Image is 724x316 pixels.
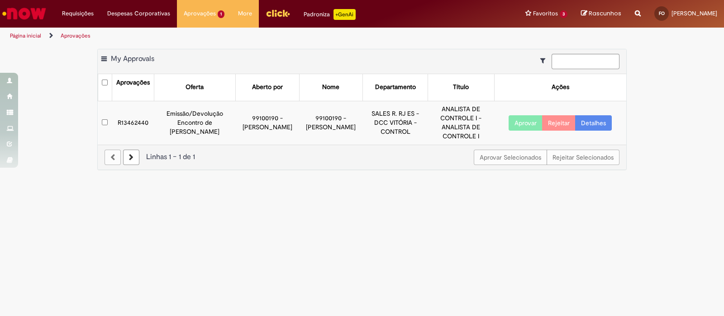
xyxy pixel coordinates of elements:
[105,152,619,162] div: Linhas 1 − 1 de 1
[186,83,204,92] div: Oferta
[428,101,494,144] td: ANALISTA DE CONTROLE I - ANALISTA DE CONTROLE I
[540,57,550,64] i: Mostrar filtros para: Suas Solicitações
[375,83,416,92] div: Departamento
[61,32,90,39] a: Aprovações
[1,5,48,23] img: ServiceNow
[154,101,235,144] td: Emissão/Devolução Encontro de [PERSON_NAME]
[453,83,469,92] div: Título
[111,54,154,63] span: My Approvals
[236,101,300,144] td: 99100190 - [PERSON_NAME]
[62,9,94,18] span: Requisições
[252,83,283,92] div: Aberto por
[659,10,665,16] span: FO
[10,32,41,39] a: Página inicial
[363,101,428,144] td: SALES R. RJ ES - DCC VITÓRIA - CONTROL
[116,78,150,87] div: Aprovações
[322,83,339,92] div: Nome
[672,9,717,17] span: [PERSON_NAME]
[509,115,543,131] button: Aprovar
[552,83,569,92] div: Ações
[7,28,476,44] ul: Trilhas de página
[575,115,612,131] a: Detalhes
[112,74,154,101] th: Aprovações
[299,101,363,144] td: 99100190 - [PERSON_NAME]
[542,115,576,131] button: Rejeitar
[112,101,154,144] td: R13462440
